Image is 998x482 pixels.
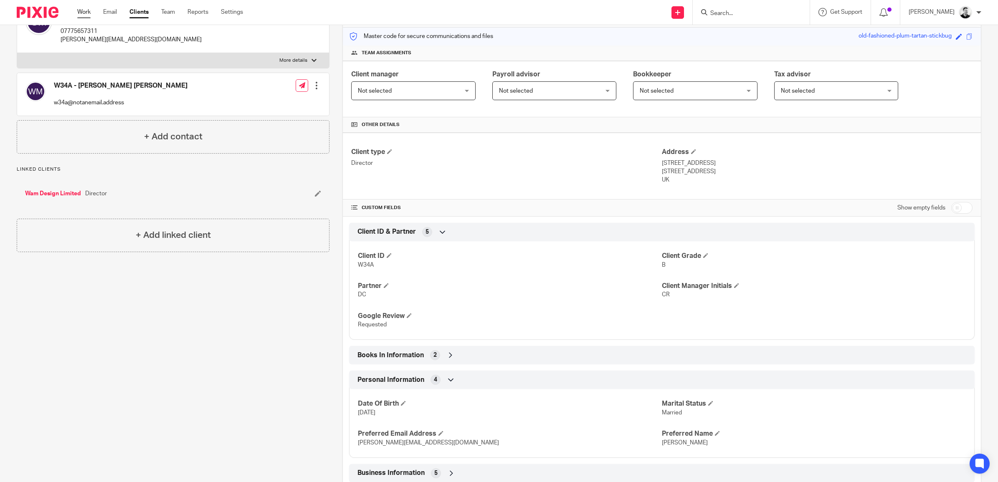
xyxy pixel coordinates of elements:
[909,8,955,16] p: [PERSON_NAME]
[161,8,175,16] a: Team
[351,159,662,167] p: Director
[358,440,499,446] span: [PERSON_NAME][EMAIL_ADDRESS][DOMAIN_NAME]
[349,32,493,40] p: Master code for secure communications and files
[662,410,682,416] span: Married
[17,7,58,18] img: Pixie
[221,8,243,16] a: Settings
[187,8,208,16] a: Reports
[358,399,662,408] h4: Date Of Birth
[434,376,437,384] span: 4
[362,121,400,128] span: Other details
[662,159,973,167] p: [STREET_ADDRESS]
[77,8,91,16] a: Work
[358,252,662,260] h4: Client ID
[434,469,438,477] span: 5
[25,81,46,101] img: svg%3E
[279,57,307,64] p: More details
[662,282,966,290] h4: Client Manager Initials
[357,351,424,360] span: Books In Information
[633,71,671,78] span: Bookkeeper
[662,176,973,184] p: UK
[358,88,392,94] span: Not selected
[662,262,666,268] span: B
[103,8,117,16] a: Email
[358,282,662,290] h4: Partner
[859,32,952,41] div: old-fashioned-plum-tartan-stickbug
[25,189,81,198] a: Wam Design Limited
[357,227,416,236] span: Client ID & Partner
[640,88,674,94] span: Not selected
[709,10,785,18] input: Search
[85,189,107,198] span: Director
[17,166,329,173] p: Linked clients
[662,252,966,260] h4: Client Grade
[662,399,966,408] h4: Marital Status
[351,71,399,78] span: Client manager
[662,292,670,298] span: CR
[662,440,708,446] span: [PERSON_NAME]
[144,130,203,143] h4: + Add contact
[357,376,424,384] span: Personal Information
[136,229,211,242] h4: + Add linked client
[499,88,533,94] span: Not selected
[358,262,374,268] span: W34A
[129,8,149,16] a: Clients
[358,322,387,328] span: Requested
[61,27,202,35] p: 07775657311
[830,9,862,15] span: Get Support
[61,35,202,44] p: [PERSON_NAME][EMAIL_ADDRESS][DOMAIN_NAME]
[358,410,375,416] span: [DATE]
[492,71,540,78] span: Payroll advisor
[362,50,411,56] span: Team assignments
[662,148,973,156] h4: Address
[358,429,662,438] h4: Preferred Email Address
[358,312,662,320] h4: Google Review
[774,71,811,78] span: Tax advisor
[358,292,366,298] span: DC
[897,204,945,212] label: Show empty fields
[54,98,187,107] p: w34a@notanemail.address
[433,351,437,359] span: 2
[351,148,662,156] h4: Client type
[662,429,966,438] h4: Preferred Name
[959,6,972,19] img: Dave_2025.jpg
[662,167,973,176] p: [STREET_ADDRESS]
[54,81,187,90] h4: W34A - [PERSON_NAME] [PERSON_NAME]
[426,228,429,236] span: 5
[357,469,425,477] span: Business Information
[781,88,815,94] span: Not selected
[351,204,662,211] h4: CUSTOM FIELDS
